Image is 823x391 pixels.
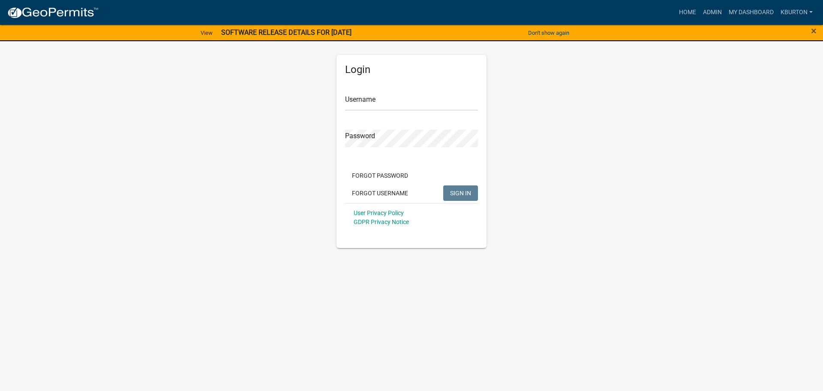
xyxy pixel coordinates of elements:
button: SIGN IN [443,185,478,201]
button: Don't show again [525,26,573,40]
button: Forgot Password [345,168,415,183]
strong: SOFTWARE RELEASE DETAILS FOR [DATE] [221,28,351,36]
a: Admin [700,4,725,21]
a: User Privacy Policy [354,209,404,216]
a: kburton [777,4,816,21]
a: Home [676,4,700,21]
a: View [197,26,216,40]
span: SIGN IN [450,189,471,196]
a: GDPR Privacy Notice [354,218,409,225]
button: Forgot Username [345,185,415,201]
button: Close [811,26,817,36]
span: × [811,25,817,37]
a: My Dashboard [725,4,777,21]
h5: Login [345,64,478,76]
